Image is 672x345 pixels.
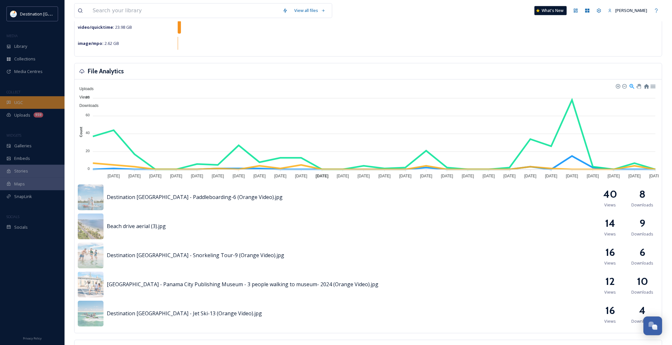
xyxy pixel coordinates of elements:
[622,84,627,88] div: Zoom Out
[23,334,42,342] a: Privacy Policy
[23,336,42,340] span: Privacy Policy
[14,56,35,62] span: Collections
[128,174,141,178] tspan: [DATE]
[79,127,83,137] text: Count
[34,112,43,118] div: 959
[75,103,98,108] span: Downloads
[629,174,641,178] tspan: [DATE]
[420,174,433,178] tspan: [DATE]
[637,84,640,88] div: Panning
[107,193,283,201] span: Destination [GEOGRAPHIC_DATA] - Paddleboarding-6 (Orange Video).jpg
[639,186,646,202] h2: 8
[632,318,654,324] span: Downloads
[78,24,132,30] span: 23.98 GB
[291,4,329,17] a: View all files
[616,7,647,13] span: [PERSON_NAME]
[605,289,616,295] span: Views
[88,167,90,171] tspan: 0
[337,174,349,178] tspan: [DATE]
[629,83,635,89] div: Selection Zoom
[295,174,307,178] tspan: [DATE]
[149,174,162,178] tspan: [DATE]
[78,214,104,239] img: 1eb5a9d6-9fd7-4bf5-97a6-baf165afc33d.jpg
[107,223,166,230] span: Beach drive aerial (3).jpg
[107,252,284,259] span: Destination [GEOGRAPHIC_DATA] - Snorkeling Tour-9 (Orange Video).jpg
[605,215,616,231] h2: 14
[608,174,620,178] tspan: [DATE]
[378,174,391,178] tspan: [DATE]
[78,40,119,46] span: 2.62 GB
[6,89,20,94] span: COLLECT
[75,87,94,91] span: Uploads
[14,168,28,174] span: Stories
[640,245,646,260] h2: 6
[86,95,90,99] tspan: 80
[191,174,203,178] tspan: [DATE]
[14,224,28,230] span: Socials
[170,174,182,178] tspan: [DATE]
[10,11,17,17] img: download.png
[6,214,19,219] span: SOCIALS
[632,289,654,295] span: Downloads
[483,174,495,178] tspan: [DATE]
[78,184,104,210] img: df7a32cc-1e4f-404d-a66d-adb883002490.jpg
[6,133,21,138] span: WIDGETS
[504,174,516,178] tspan: [DATE]
[107,310,262,317] span: Destination [GEOGRAPHIC_DATA] - Jet Ski-13 (Orange Video).jpg
[535,6,567,15] a: What's New
[316,174,329,178] tspan: [DATE]
[75,95,90,99] span: Views
[212,174,224,178] tspan: [DATE]
[545,174,557,178] tspan: [DATE]
[606,274,615,289] h2: 12
[605,318,616,324] span: Views
[14,181,25,187] span: Maps
[274,174,286,178] tspan: [DATE]
[14,43,27,49] span: Library
[78,24,114,30] strong: video/quicktime :
[78,301,104,327] img: a08eda13-99d1-425b-a35b-e41f9e1a190f.jpg
[566,174,578,178] tspan: [DATE]
[14,99,23,106] span: UGC
[86,149,90,153] tspan: 20
[650,83,656,89] div: Menu
[254,174,266,178] tspan: [DATE]
[14,155,30,162] span: Embeds
[605,4,651,17] a: [PERSON_NAME]
[441,174,453,178] tspan: [DATE]
[78,272,104,298] img: 04ab8b4c-0776-4b37-891a-88534887b2fc.jpg
[605,260,616,266] span: Views
[632,202,654,208] span: Downloads
[14,68,43,75] span: Media Centres
[644,317,662,335] button: Open Chat
[616,84,620,88] div: Zoom In
[639,303,646,318] h2: 4
[14,193,32,200] span: SnapLink
[107,281,378,288] span: [GEOGRAPHIC_DATA] - Panama City Publishing Museum - 3 people walking to museum- 2024 (Orange Vide...
[606,245,615,260] h2: 16
[604,186,617,202] h2: 40
[108,174,120,178] tspan: [DATE]
[14,112,30,118] span: Uploads
[86,131,90,135] tspan: 40
[78,243,104,268] img: b4c4625a-5681-4bf6-8dad-f30e7002f203.jpg
[632,260,654,266] span: Downloads
[462,174,474,178] tspan: [DATE]
[644,83,649,89] div: Reset Zoom
[86,113,90,117] tspan: 60
[605,202,616,208] span: Views
[637,274,648,289] h2: 10
[233,174,245,178] tspan: [DATE]
[605,231,616,237] span: Views
[78,40,104,46] strong: image/mpo :
[606,303,615,318] h2: 16
[20,11,84,17] span: Destination [GEOGRAPHIC_DATA]
[6,33,18,38] span: MEDIA
[14,143,32,149] span: Galleries
[89,4,279,18] input: Search your library
[358,174,370,178] tspan: [DATE]
[525,174,537,178] tspan: [DATE]
[632,231,654,237] span: Downloads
